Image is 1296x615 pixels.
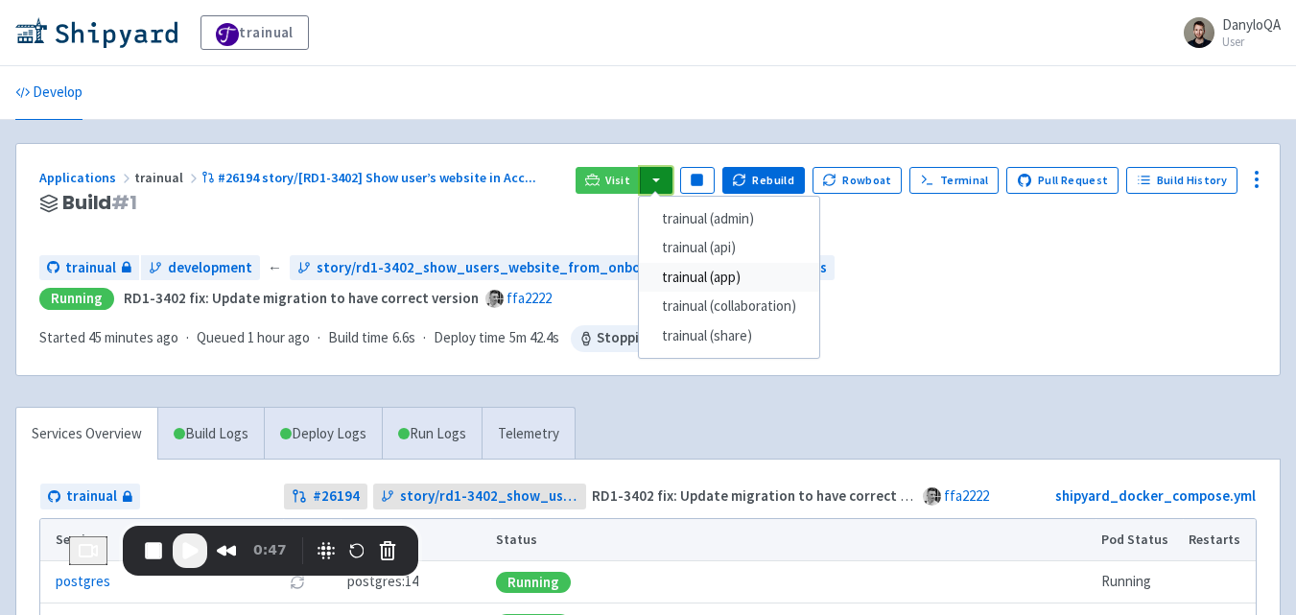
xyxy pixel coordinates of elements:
[201,169,539,186] a: #26194 story/[RD1-3402] Show user’s website in Acc...
[1055,486,1256,505] a: shipyard_docker_compose.yml
[313,485,360,508] strong: # 26194
[62,192,137,214] span: Build
[200,15,309,50] a: trainual
[284,484,367,509] a: #26194
[1222,35,1281,48] small: User
[509,327,559,349] span: 5m 42.4s
[124,289,479,307] strong: RD1-3402 fix: Update migration to have correct version
[40,519,283,561] th: Service
[158,408,264,461] a: Build Logs
[1096,519,1183,561] th: Pod Status
[66,485,117,508] span: trainual
[944,486,989,505] a: ffa2222
[88,328,178,346] time: 45 minutes ago
[39,255,139,281] a: trainual
[65,257,116,279] span: trainual
[400,485,578,508] span: story/rd1-3402_show_users_website_from_onboarding_in_account_settings
[373,484,586,509] a: story/rd1-3402_show_users_website_from_onboarding_in_account_settings
[40,484,140,509] a: trainual
[264,408,382,461] a: Deploy Logs
[111,189,137,216] span: # 1
[39,328,178,346] span: Started
[434,327,506,349] span: Deploy time
[347,571,418,593] span: postgres:14
[268,257,282,279] span: ←
[605,173,630,188] span: Visit
[639,292,819,321] a: trainual (collaboration)
[813,167,903,194] button: Rowboat
[16,408,157,461] a: Services Overview
[639,233,819,263] a: trainual (api)
[328,327,389,349] span: Build time
[168,257,252,279] span: development
[1126,167,1237,194] a: Build History
[392,327,415,349] span: 6.6s
[247,328,310,346] time: 1 hour ago
[639,204,819,234] a: trainual (admin)
[39,288,114,310] div: Running
[1183,519,1256,561] th: Restarts
[1006,167,1119,194] a: Pull Request
[56,571,110,593] a: postgres
[15,17,177,48] img: Shipyard logo
[317,257,827,279] span: story/rd1-3402_show_users_website_from_onboarding_in_account_settings
[39,325,752,352] div: · · ·
[290,255,835,281] a: story/rd1-3402_show_users_website_from_onboarding_in_account_settings
[639,263,819,293] a: trainual (app)
[496,572,571,593] div: Running
[482,408,575,461] a: Telemetry
[141,255,260,281] a: development
[909,167,999,194] a: Terminal
[39,169,134,186] a: Applications
[680,167,715,194] button: Pause
[490,519,1096,561] th: Status
[1172,17,1281,48] a: DanyloQA User
[571,325,752,352] span: Stopping in 2 hr 14 min
[507,289,552,307] a: ffa2222
[592,486,947,505] strong: RD1-3402 fix: Update migration to have correct version
[290,575,305,590] button: Restart pod
[218,169,536,186] span: #26194 story/[RD1-3402] Show user’s website in Acc ...
[341,519,490,561] th: Image
[382,408,482,461] a: Run Logs
[1222,15,1281,34] span: DanyloQA
[134,169,201,186] span: trainual
[15,66,82,120] a: Develop
[1096,561,1183,603] td: Running
[722,167,805,194] button: Rebuild
[283,519,341,561] th: Restart
[197,328,310,346] span: Queued
[576,167,641,194] a: Visit
[639,321,819,351] a: trainual (share)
